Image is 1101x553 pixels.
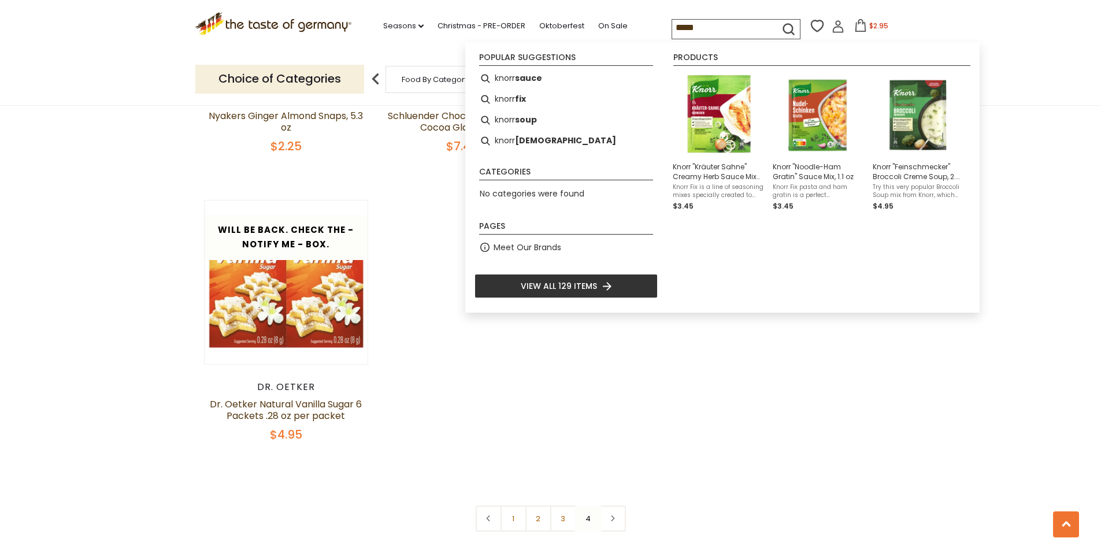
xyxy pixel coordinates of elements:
span: Try this very popular Broccoli Soup mix from Knorr, which the whole family will enjoy! Add one pa... [873,183,963,199]
li: knorr fix [474,89,658,110]
button: $2.95 [847,19,896,36]
a: Food By Category [402,75,469,84]
li: Knorr "Kräuter Sahne" Creamy Herb Sauce Mix for Chicken, 1,5 oz [668,68,768,217]
p: Choice of Categories [195,65,364,93]
a: Meet Our Brands [494,241,561,254]
a: Knorr Noddle-Ham Gratin Sauce MixKnorr "Noodle-Ham Gratin" Sauce Mix, 1.1 ozKnorr Fix pasta and h... [773,73,863,212]
li: Pages [479,222,653,235]
span: Knorr Fix is a line of seasoning mixes specially created to flavor specific dishes. With this "Kr... [673,183,763,199]
span: $4.95 [873,201,894,211]
a: 2 [525,506,551,532]
span: Knorr "Kräuter Sahne" Creamy Herb Sauce Mix for Chicken, 1,5 oz [673,162,763,181]
a: Knorr Feinschmecker Broccoli SoupKnorr "Feinschmecker" Broccoli Creme Soup, 2.4 ozTry this very p... [873,73,963,212]
a: 1 [501,506,527,532]
span: $3.45 [773,201,794,211]
li: Knorr "Feinschmecker" Broccoli Creme Soup, 2.4 oz [868,68,968,217]
span: No categories were found [480,188,584,199]
a: Seasons [383,20,424,32]
a: 3 [550,506,576,532]
li: Meet Our Brands [474,237,658,258]
img: Knorr Feinschmecker Broccoli Soup [876,73,960,157]
b: [DEMOGRAPHIC_DATA] [515,134,616,147]
li: knorr soup [474,110,658,131]
a: Schluender Chocolate Cake with Cocoa Glaze 14 oz. [388,109,537,134]
a: Oktoberfest [539,20,584,32]
li: Knorr "Noodle-Ham Gratin" Sauce Mix, 1.1 oz [768,68,868,217]
span: $4.95 [270,426,302,443]
li: Popular suggestions [479,53,653,66]
span: View all 129 items [521,280,597,292]
li: Categories [479,168,653,180]
img: Knorr Fix Kräuter-Sahne Hänchen [676,73,760,157]
a: Knorr Fix Kräuter-Sahne HänchenKnorr "Kräuter Sahne" Creamy Herb Sauce Mix for Chicken, 1,5 ozKno... [673,73,763,212]
div: Dr. Oetker [204,381,369,393]
img: previous arrow [364,68,387,91]
b: fix [515,92,526,106]
span: Knorr "Feinschmecker" Broccoli Creme Soup, 2.4 oz [873,162,963,181]
span: $3.45 [673,201,694,211]
li: Products [673,53,970,66]
img: Knorr Noddle-Ham Gratin Sauce Mix [776,73,860,157]
a: Dr. Oetker Natural Vanilla Sugar 6 Packets .28 oz per packet [210,398,362,422]
b: sauce [515,72,542,85]
b: soup [515,113,537,127]
li: knorr salat [474,131,658,151]
span: $2.95 [869,21,888,31]
a: Nyakers Ginger Almond Snaps, 5.3 oz [209,109,363,134]
li: knorr sauce [474,68,658,89]
div: Instant Search Results [465,42,980,313]
span: $7.45 [446,138,478,154]
a: On Sale [598,20,628,32]
span: $2.25 [270,138,302,154]
span: Knorr Fix pasta and ham gratin is a perfect combination of carefully balanced spices, herbs, and ... [773,183,863,199]
a: Christmas - PRE-ORDER [438,20,525,32]
li: View all 129 items [474,274,658,298]
span: Knorr "Noodle-Ham Gratin" Sauce Mix, 1.1 oz [773,162,863,181]
img: Dr. Oetker Natural Vanilla Sugar 6 Packets .28 oz per packet [205,201,368,364]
